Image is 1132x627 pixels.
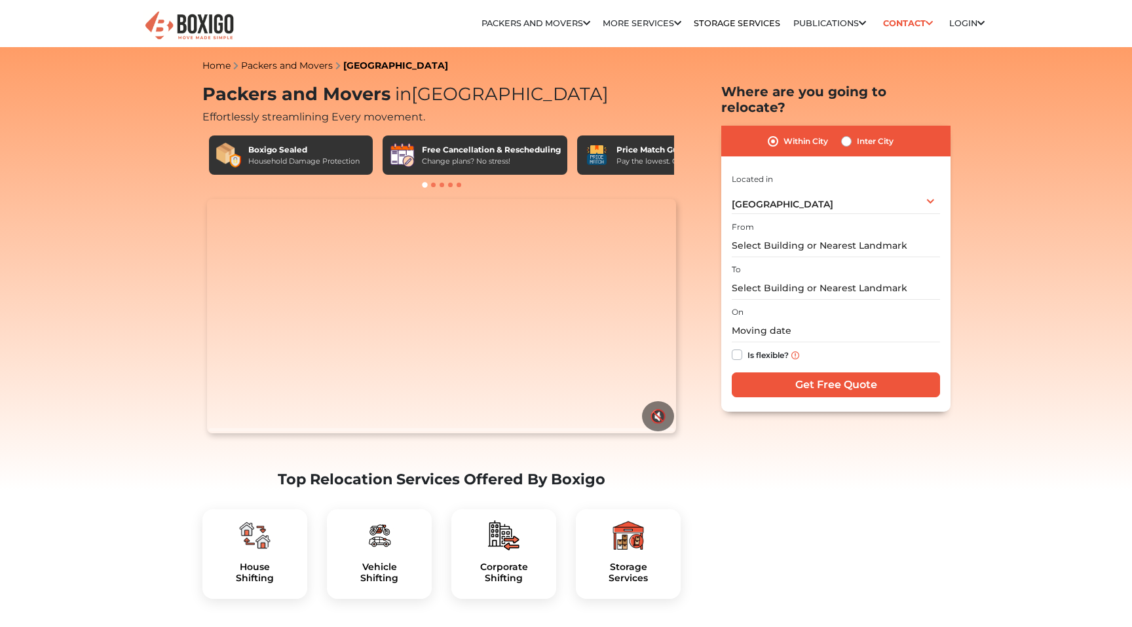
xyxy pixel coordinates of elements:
[422,144,561,156] div: Free Cancellation & Rescheduling
[616,144,716,156] div: Price Match Guarantee
[613,520,644,551] img: boxigo_packers_and_movers_plan
[732,319,940,342] input: Moving date
[642,401,674,431] button: 🔇
[337,562,421,584] h5: Vehicle Shifting
[949,18,985,28] a: Login
[337,562,421,584] a: VehicleShifting
[389,142,415,168] img: Free Cancellation & Rescheduling
[732,173,773,185] label: Located in
[143,10,235,42] img: Boxigo
[422,156,561,167] div: Change plans? No stress!
[395,83,411,105] span: in
[462,562,546,584] h5: Corporate Shifting
[603,18,681,28] a: More services
[857,134,894,149] label: Inter City
[343,60,448,71] a: [GEOGRAPHIC_DATA]
[732,234,940,257] input: Select Building or Nearest Landmark
[202,60,231,71] a: Home
[732,277,940,300] input: Select Building or Nearest Landmark
[878,13,937,33] a: Contact
[202,111,425,123] span: Effortlessly streamlining Every movement.
[481,18,590,28] a: Packers and Movers
[732,372,940,397] input: Get Free Quote
[616,156,716,167] div: Pay the lowest. Guaranteed!
[488,520,519,551] img: boxigo_packers_and_movers_plan
[732,221,754,233] label: From
[239,520,271,551] img: boxigo_packers_and_movers_plan
[248,144,360,156] div: Boxigo Sealed
[747,347,789,361] label: Is flexible?
[202,471,681,488] h2: Top Relocation Services Offered By Boxigo
[584,142,610,168] img: Price Match Guarantee
[390,83,609,105] span: [GEOGRAPHIC_DATA]
[207,199,675,433] video: Your browser does not support the video tag.
[202,84,681,105] h1: Packers and Movers
[783,134,828,149] label: Within City
[793,18,866,28] a: Publications
[213,562,297,584] a: HouseShifting
[364,520,395,551] img: boxigo_packers_and_movers_plan
[213,562,297,584] h5: House Shifting
[241,60,333,71] a: Packers and Movers
[721,84,951,115] h2: Where are you going to relocate?
[586,562,670,584] h5: Storage Services
[462,562,546,584] a: CorporateShifting
[732,264,741,276] label: To
[791,351,799,359] img: info
[732,198,833,210] span: [GEOGRAPHIC_DATA]
[694,18,780,28] a: Storage Services
[248,156,360,167] div: Household Damage Protection
[732,306,744,318] label: On
[586,562,670,584] a: StorageServices
[216,142,242,168] img: Boxigo Sealed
